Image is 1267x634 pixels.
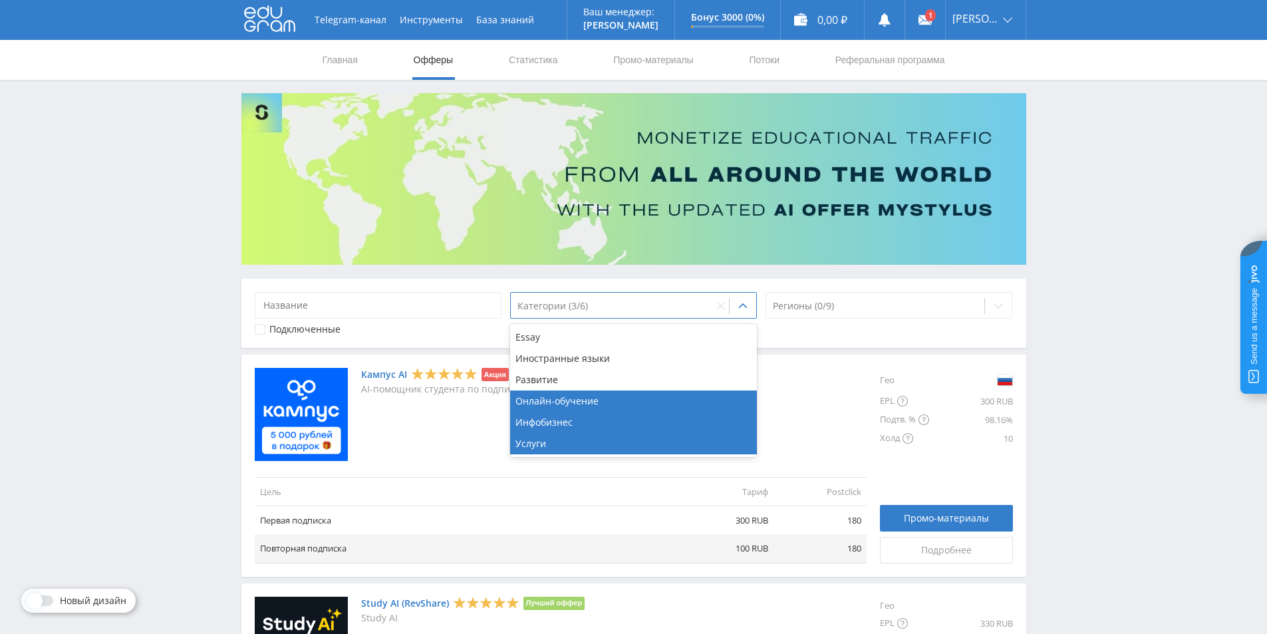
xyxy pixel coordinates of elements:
a: Главная [321,40,359,80]
td: 180 [774,506,867,535]
span: [PERSON_NAME] [952,13,999,24]
div: Essay [510,327,758,348]
div: EPL [880,614,929,633]
a: Подробнее [880,537,1013,563]
div: 5 Stars [411,367,478,381]
li: Акция [482,368,509,381]
p: Ваш менеджер: [583,7,658,17]
div: Иностранные языки [510,348,758,369]
span: Подробнее [921,545,972,555]
div: 98.16% [929,410,1013,429]
td: Тариф [680,477,774,506]
div: 10 [929,429,1013,448]
div: Гео [880,368,929,392]
a: Потоки [748,40,781,80]
div: EPL [880,392,929,410]
td: Postclick [774,477,867,506]
td: 300 RUB [680,506,774,535]
div: 330 RUB [929,614,1013,633]
a: Промо-материалы [880,505,1013,532]
span: Промо-материалы [904,513,989,524]
td: 180 [774,534,867,563]
a: Study AI (RevShare) [361,598,449,609]
img: Кампус AI [255,368,348,461]
img: Banner [241,93,1026,265]
div: Холд [880,429,929,448]
div: Услуги [510,433,758,454]
p: Study AI [361,613,585,623]
td: 100 RUB [680,534,774,563]
a: Кампус AI [361,369,407,380]
div: Развитие [510,369,758,391]
td: Повторная подписка [255,534,680,563]
div: 5 Stars [453,595,519,609]
span: Новый дизайн [60,595,126,606]
div: Инфобизнес [510,412,758,433]
a: Статистика [507,40,559,80]
td: Первая подписка [255,506,680,535]
li: Лучший оффер [523,597,585,610]
a: Промо-материалы [612,40,694,80]
p: Бонус 3000 (0%) [691,12,764,23]
p: [PERSON_NAME] [583,20,658,31]
div: Онлайн-обучение [510,391,758,412]
a: Реферальная программа [834,40,946,80]
input: Название [255,292,502,319]
div: Подключенные [269,324,341,335]
div: Подтв. % [880,410,929,429]
a: Офферы [412,40,455,80]
div: 300 RUB [929,392,1013,410]
div: Гео [880,597,929,615]
td: Цель [255,477,680,506]
p: AI-помощник студента по подписке [361,384,525,395]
